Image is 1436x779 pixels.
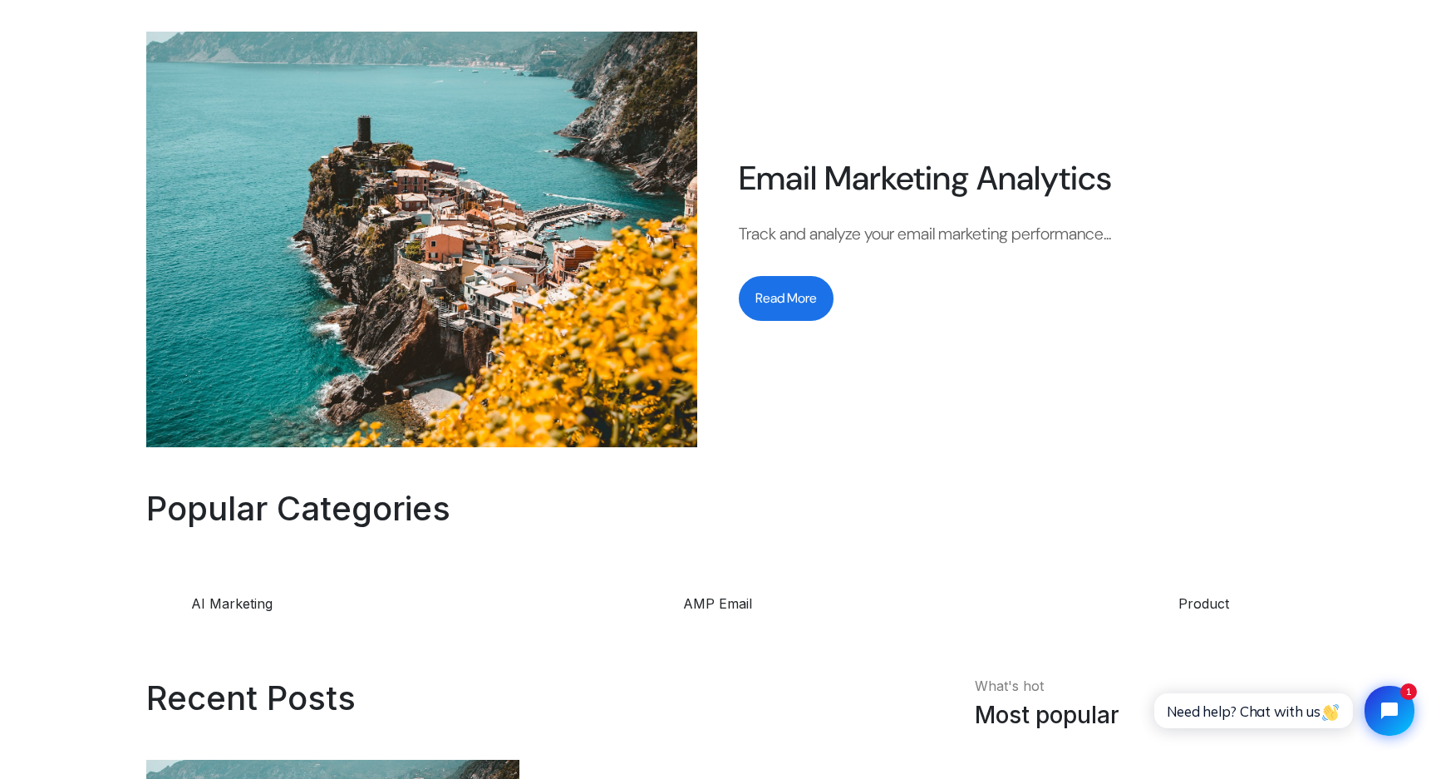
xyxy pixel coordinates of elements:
[739,158,1290,198] h1: Email Marketing Analytics
[975,678,1290,694] h2: What's hot
[739,276,1290,321] a: Read More
[739,276,834,321] button: Read More
[1119,570,1290,637] a: Product
[1139,672,1429,750] iframe: Tidio Chat
[146,678,933,718] h1: Recent Posts
[632,570,804,637] a: AMP Email
[975,702,1290,730] h1: Most popular
[739,221,1290,246] p: Track and analyze your email marketing performance...
[146,489,1290,529] h1: Popular Categories
[146,570,317,637] a: AI Marketing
